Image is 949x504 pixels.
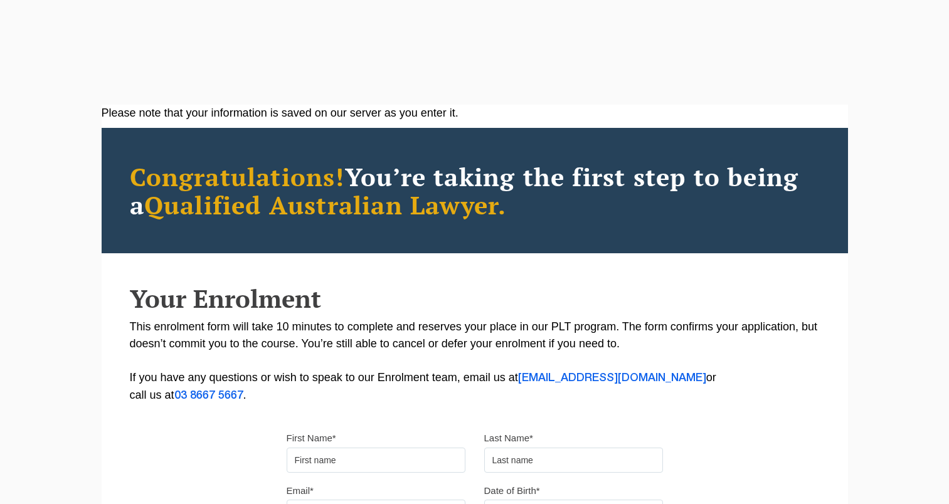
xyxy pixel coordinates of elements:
h2: Your Enrolment [130,285,820,312]
label: Email* [287,485,314,497]
label: First Name* [287,432,336,444]
label: Last Name* [484,432,533,444]
div: Please note that your information is saved on our server as you enter it. [102,105,848,122]
input: Last name [484,448,663,473]
label: Date of Birth* [484,485,540,497]
a: [EMAIL_ADDRESS][DOMAIN_NAME] [518,373,706,383]
span: Congratulations! [130,160,345,193]
p: This enrolment form will take 10 minutes to complete and reserves your place in our PLT program. ... [130,318,820,404]
h2: You’re taking the first step to being a [130,162,820,219]
a: 03 8667 5667 [174,391,243,401]
input: First name [287,448,465,473]
span: Qualified Australian Lawyer. [144,188,507,221]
